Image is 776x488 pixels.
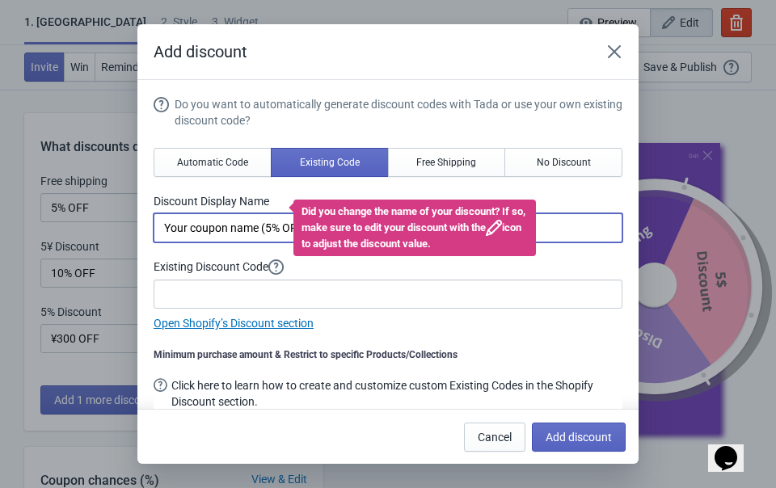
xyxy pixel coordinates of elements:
div: Click here to learn how to create and customize custom Existing Codes in the Shopify Discount sec... [171,377,622,410]
label: Existing Discount Code [154,259,622,276]
span: Cancel [478,431,512,444]
div: Minimum purchase amount & Restrict to specific Products/Collections [154,348,622,361]
button: Cancel [464,423,525,452]
button: No Discount [504,148,622,177]
iframe: chat widget [708,423,760,472]
span: Automatic Code [177,156,248,169]
button: Free Shipping [388,148,506,177]
button: Close [600,37,629,66]
span: Free Shipping [416,156,476,169]
a: Open Shopify’s Discount section [154,317,314,330]
button: Automatic Code [154,148,272,177]
span: Add discount [546,431,612,444]
label: Discount Display Name [154,193,622,209]
span: Existing Code [300,156,360,169]
button: Add discount [532,423,626,452]
h2: Add discount [154,40,584,63]
button: Existing Code [271,148,389,177]
div: Did you change the name of your discount? If so, make sure to edit your discount with the icon to... [293,200,536,256]
span: No Discount [537,156,591,169]
div: Do you want to automatically generate discount codes with Tada or use your own existing discount ... [175,96,622,128]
